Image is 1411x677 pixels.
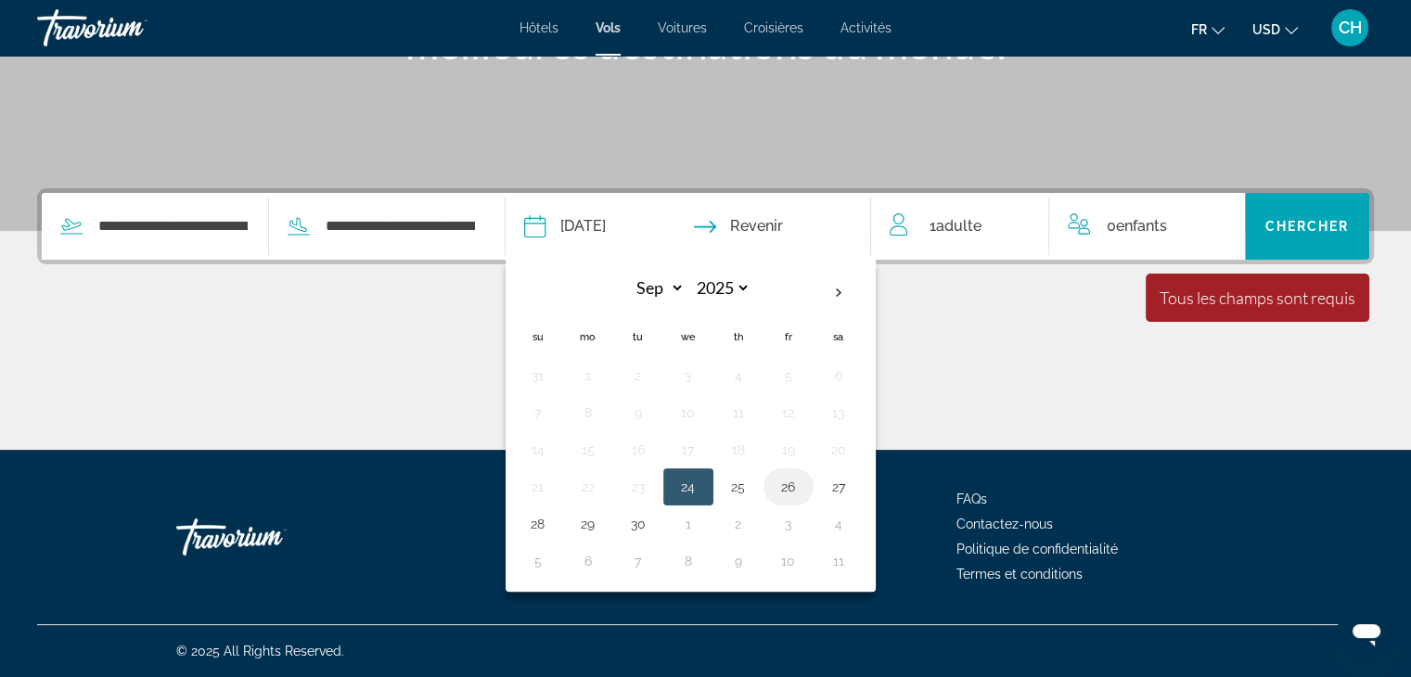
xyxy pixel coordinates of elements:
[673,511,703,537] button: Day 1
[176,509,362,565] a: Travorium
[1107,213,1167,239] span: 0
[573,548,603,574] button: Day 6
[690,272,750,304] select: Select year
[523,511,553,537] button: Day 28
[1337,603,1396,662] iframe: Bouton de lancement de la fenêtre de messagerie
[1326,8,1374,47] button: User Menu
[956,542,1118,556] a: Politique de confidentialité
[1252,16,1298,43] button: Change currency
[658,20,707,35] a: Voitures
[774,363,803,389] button: Day 5
[523,400,553,426] button: Day 7
[623,474,653,500] button: Day 23
[523,437,553,463] button: Day 14
[1265,219,1350,234] span: Chercher
[673,363,703,389] button: Day 3
[673,400,703,426] button: Day 10
[673,548,703,574] button: Day 8
[623,363,653,389] button: Day 2
[724,548,753,574] button: Day 9
[724,400,753,426] button: Day 11
[724,437,753,463] button: Day 18
[824,400,853,426] button: Day 13
[573,511,603,537] button: Day 29
[523,474,553,500] button: Day 21
[37,4,223,52] a: Travorium
[724,363,753,389] button: Day 4
[694,193,783,260] button: Return date
[744,20,803,35] a: Croisières
[1339,19,1362,37] span: CH
[774,548,803,574] button: Day 10
[573,400,603,426] button: Day 8
[1191,22,1207,37] span: fr
[824,474,853,500] button: Day 27
[523,548,553,574] button: Day 5
[774,400,803,426] button: Day 12
[956,567,1083,581] a: Termes et conditions
[929,213,981,239] span: 1
[824,437,853,463] button: Day 20
[840,20,891,35] a: Activités
[176,644,344,658] span: © 2025 All Rights Reserved.
[871,193,1244,260] button: Travelers: 1 adult, 0 children
[814,272,864,314] button: Next month
[774,511,803,537] button: Day 3
[673,474,703,500] button: Day 24
[824,363,853,389] button: Day 6
[573,437,603,463] button: Day 15
[520,20,558,35] a: Hôtels
[824,511,853,537] button: Day 4
[623,548,653,574] button: Day 7
[935,217,981,235] span: Adulte
[623,511,653,537] button: Day 30
[824,548,853,574] button: Day 11
[623,400,653,426] button: Day 9
[956,517,1053,531] a: Contactez-nous
[673,437,703,463] button: Day 17
[1191,16,1225,43] button: Change language
[724,511,753,537] button: Day 2
[724,474,753,500] button: Day 25
[524,193,606,260] button: Depart date: Sep 24, 2025
[1252,22,1280,37] span: USD
[956,492,987,506] a: FAQs
[42,193,1369,260] div: Search widget
[1116,217,1167,235] span: Enfants
[596,20,621,35] a: Vols
[624,272,685,304] select: Select month
[774,437,803,463] button: Day 19
[623,437,653,463] button: Day 16
[774,474,803,500] button: Day 26
[573,363,603,389] button: Day 1
[1245,193,1369,260] button: Chercher
[573,474,603,500] button: Day 22
[523,363,553,389] button: Day 31
[1160,287,1355,308] div: Tous les champs sont requis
